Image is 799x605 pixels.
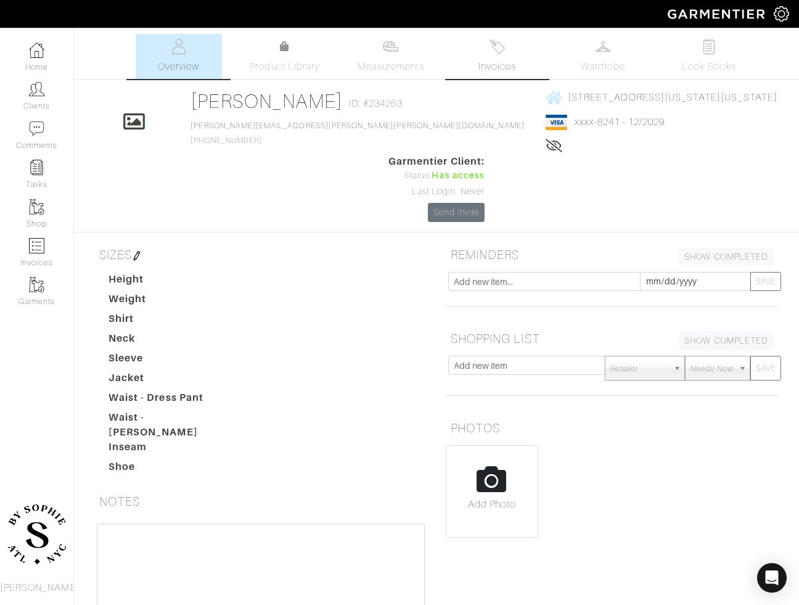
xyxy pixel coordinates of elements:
[191,90,343,112] a: [PERSON_NAME]
[132,251,142,261] img: pen-cf24a1663064a2ec1b9c1bd2387e9de7a2fa800b781884d57f21acf72779bad2.png
[29,81,44,97] img: clients-icon-6bae9207a08558b7cb47a8932f037763ab4055f8c8b6bfacd5dc20c3e0201464.png
[446,416,779,440] h5: PHOTOS
[575,117,665,128] a: xxxx-8241 - 12/2029
[560,34,646,79] a: Wardrobe
[158,59,199,74] span: Overview
[690,356,734,381] span: Needs Now
[99,292,240,311] dt: Weight
[191,121,524,130] a: [PERSON_NAME][EMAIL_ADDRESS][PERSON_NAME][PERSON_NAME][DOMAIN_NAME]
[446,326,779,351] h5: SHOPPING LIST
[446,242,779,267] h5: REMINDERS
[546,89,777,105] a: [STREET_ADDRESS][US_STATE][US_STATE]
[99,272,240,292] dt: Height
[679,331,774,350] a: SHOW COMPLETED
[454,34,540,79] a: Invoices
[448,272,641,291] input: Add new item...
[29,43,44,58] img: dashboard-icon-dbcd8f5a0b271acd01030246c82b418ddd0df26cd7fceb0bd07c9910d44c42f6.png
[490,39,505,54] img: orders-27d20c2124de7fd6de4e0e44c1d41de31381a507db9b33961299e4e07d508b8c.svg
[432,169,485,183] span: Has access
[242,39,328,74] a: Product Library
[136,34,222,79] a: Overview
[428,203,485,222] a: Send Invite
[29,238,44,253] img: orders-icon-0abe47150d42831381b5fb84f609e132dff9fe21cb692f30cb5eec754e2cba89.png
[610,356,668,381] span: Retailer
[662,3,774,25] img: garmentier-logo-header-white-b43fb05a5012e4ada735d5af1a66efaba907eab6374d6393d1fbf88cb4ef424d.png
[99,331,240,351] dt: Neck
[29,160,44,175] img: reminder-icon-8004d30b9f0a5d33ae49ab947aed9ed385cf756f9e5892f1edd6e32f2345188e.png
[348,34,435,79] a: Measurements
[581,59,625,74] span: Wardrobe
[99,371,240,390] dt: Jacket
[99,390,240,410] dt: Waist - Dress Pant
[99,440,240,459] dt: Inseam
[99,351,240,371] dt: Sleeve
[94,242,427,267] h5: SIZES
[750,356,781,381] button: SAVE
[388,154,485,169] span: Garmentier Client:
[99,459,240,479] dt: Shoe
[383,39,398,54] img: measurements-466bbee1fd09ba9460f595b01e5d73f9e2bff037440d3c8f018324cb6cdf7a4a.svg
[388,169,485,183] div: Status:
[94,489,427,514] h5: NOTES
[349,96,403,111] span: ID: #234263
[448,356,605,375] input: Add new item
[679,247,774,266] a: SHOW COMPLETED
[250,59,319,74] span: Product Library
[99,311,240,331] dt: Shirt
[171,39,186,54] img: basicinfo-40fd8af6dae0f16599ec9e87c0ef1c0a1fdea2edbe929e3d69a839185d80c458.svg
[358,59,425,74] span: Measurements
[682,59,737,74] span: Look Books
[478,59,516,74] span: Invoices
[29,121,44,136] img: comment-icon-a0a6a9ef722e966f86d9cbdc48e553b5cf19dbc54f86b18d962a5391bc8f6eb6.png
[774,6,789,22] img: gear-icon-white-bd11855cb880d31180b6d7d6211b90ccbf57a29d726f0c71d8c61bd08dd39cc2.png
[546,115,567,130] img: visa-934b35602734be37eb7d5d7e5dbcd2044c359bf20a24dc3361ca3fa54326a8a7.png
[666,34,752,79] a: Look Books
[596,39,611,54] img: wardrobe-487a4870c1b7c33e795ec22d11cfc2ed9d08956e64fb3008fe2437562e282088.svg
[99,410,240,440] dt: Waist - [PERSON_NAME]
[750,272,781,291] button: SAVE
[388,185,485,199] div: Last Login: Never
[191,121,524,145] span: [PHONE_NUMBER]
[757,563,787,593] div: Open Intercom Messenger
[29,199,44,215] img: garments-icon-b7da505a4dc4fd61783c78ac3ca0ef83fa9d6f193b1c9dc38574b1d14d53ca28.png
[29,277,44,292] img: garments-icon-b7da505a4dc4fd61783c78ac3ca0ef83fa9d6f193b1c9dc38574b1d14d53ca28.png
[702,39,717,54] img: todo-9ac3debb85659649dc8f770b8b6100bb5dab4b48dedcbae339e5042a72dfd3cc.svg
[568,92,777,103] span: [STREET_ADDRESS][US_STATE][US_STATE]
